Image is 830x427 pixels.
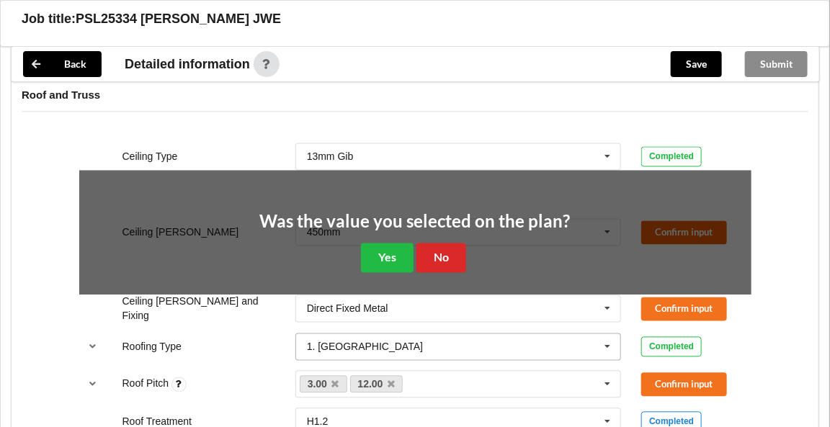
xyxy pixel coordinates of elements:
[350,376,403,393] a: 12.00
[125,58,250,71] span: Detailed information
[307,304,388,314] div: Direct Fixed Metal
[79,372,107,397] button: reference-toggle
[122,151,178,163] label: Ceiling Type
[122,341,182,353] label: Roofing Type
[416,243,466,273] button: No
[307,342,423,352] div: 1. [GEOGRAPHIC_DATA]
[307,417,329,427] div: H1.2
[671,51,722,77] button: Save
[22,11,76,27] h3: Job title:
[641,147,702,167] div: Completed
[307,152,354,162] div: 13mm Gib
[641,337,702,357] div: Completed
[79,334,107,360] button: reference-toggle
[122,378,171,390] label: Roof Pitch
[361,243,414,273] button: Yes
[300,376,347,393] a: 3.00
[22,88,808,102] h4: Roof and Truss
[122,296,259,322] label: Ceiling [PERSON_NAME] and Fixing
[23,51,102,77] button: Back
[641,297,727,321] button: Confirm input
[641,373,727,397] button: Confirm input
[260,211,571,233] h2: Was the value you selected on the plan?
[76,11,281,27] h3: PSL25334 [PERSON_NAME] JWE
